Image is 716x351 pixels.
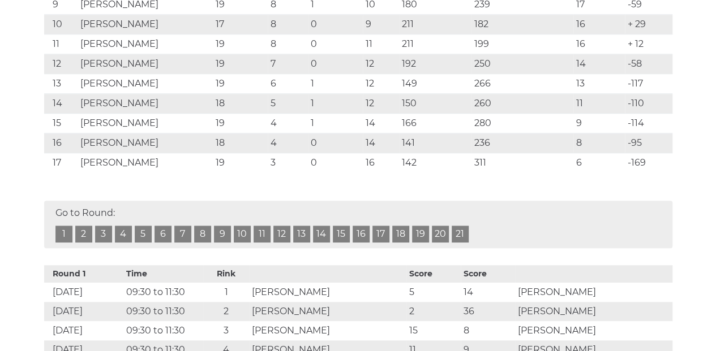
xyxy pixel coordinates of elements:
th: Rink [203,265,249,283]
td: 3 [203,321,249,340]
td: 36 [461,302,515,321]
td: 19 [213,34,268,54]
td: 14 [461,283,515,302]
td: 1 [308,74,363,94]
td: 3 [268,153,308,173]
a: 8 [194,226,211,242]
td: 12 [44,54,78,74]
td: 16 [573,34,624,54]
a: 9 [214,226,231,242]
td: 12 [363,94,400,114]
td: 0 [308,34,363,54]
td: [PERSON_NAME] [249,302,406,321]
td: 8 [268,15,308,34]
td: 250 [471,54,574,74]
td: 7 [268,54,308,74]
td: 1 [308,114,363,133]
td: -117 [625,74,672,94]
td: 211 [399,34,471,54]
td: 199 [471,34,574,54]
td: 311 [471,153,574,173]
td: [PERSON_NAME] [78,133,213,153]
td: [PERSON_NAME] [78,34,213,54]
td: 17 [213,15,268,34]
td: [PERSON_NAME] [78,74,213,94]
td: 8 [461,321,515,340]
td: 141 [399,133,471,153]
td: 0 [308,15,363,34]
td: 14 [573,54,624,74]
td: [PERSON_NAME] [78,153,213,173]
td: 13 [44,74,78,94]
td: 149 [399,74,471,94]
td: 10 [44,15,78,34]
th: Score [406,265,461,283]
td: 18 [213,94,268,114]
a: 5 [135,226,152,242]
td: [PERSON_NAME] [78,94,213,114]
td: 11 [363,34,400,54]
td: 4 [268,133,308,153]
td: 14 [44,94,78,114]
td: 09:30 to 11:30 [123,321,203,340]
td: [PERSON_NAME] [78,15,213,34]
td: 09:30 to 11:30 [123,283,203,302]
td: 12 [363,54,400,74]
td: 236 [471,133,574,153]
a: 21 [452,226,469,242]
td: 0 [308,133,363,153]
td: 13 [573,74,624,94]
td: 9 [363,15,400,34]
a: 14 [313,226,330,242]
td: [DATE] [44,283,124,302]
td: -114 [625,114,672,133]
td: 11 [44,34,78,54]
td: 5 [268,94,308,114]
td: [PERSON_NAME] [78,54,213,74]
td: 2 [406,302,461,321]
td: 14 [363,133,400,153]
td: [PERSON_NAME] [515,283,672,302]
td: 19 [213,153,268,173]
a: 6 [155,226,172,242]
td: 12 [363,74,400,94]
td: 9 [573,114,624,133]
td: 1 [308,94,363,114]
th: Score [461,265,515,283]
td: -169 [625,153,672,173]
td: [DATE] [44,302,124,321]
td: 280 [471,114,574,133]
a: 20 [432,226,449,242]
td: 150 [399,94,471,114]
td: 09:30 to 11:30 [123,302,203,321]
td: -58 [625,54,672,74]
td: [DATE] [44,321,124,340]
td: 11 [573,94,624,114]
td: 18 [213,133,268,153]
a: 7 [174,226,191,242]
td: 5 [406,283,461,302]
a: 12 [273,226,290,242]
td: 15 [406,321,461,340]
td: 8 [268,34,308,54]
a: 15 [333,226,350,242]
td: 0 [308,153,363,173]
td: [PERSON_NAME] [515,321,672,340]
a: 3 [95,226,112,242]
td: 4 [268,114,308,133]
a: 18 [392,226,409,242]
a: 4 [115,226,132,242]
td: 8 [573,133,624,153]
td: [PERSON_NAME] [515,302,672,321]
td: [PERSON_NAME] [249,283,406,302]
td: -95 [625,133,672,153]
td: 260 [471,94,574,114]
td: 182 [471,15,574,34]
a: 13 [293,226,310,242]
div: Go to Round: [44,201,672,248]
td: 266 [471,74,574,94]
td: [PERSON_NAME] [249,321,406,340]
th: Round 1 [44,265,124,283]
td: + 12 [625,34,672,54]
td: 211 [399,15,471,34]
